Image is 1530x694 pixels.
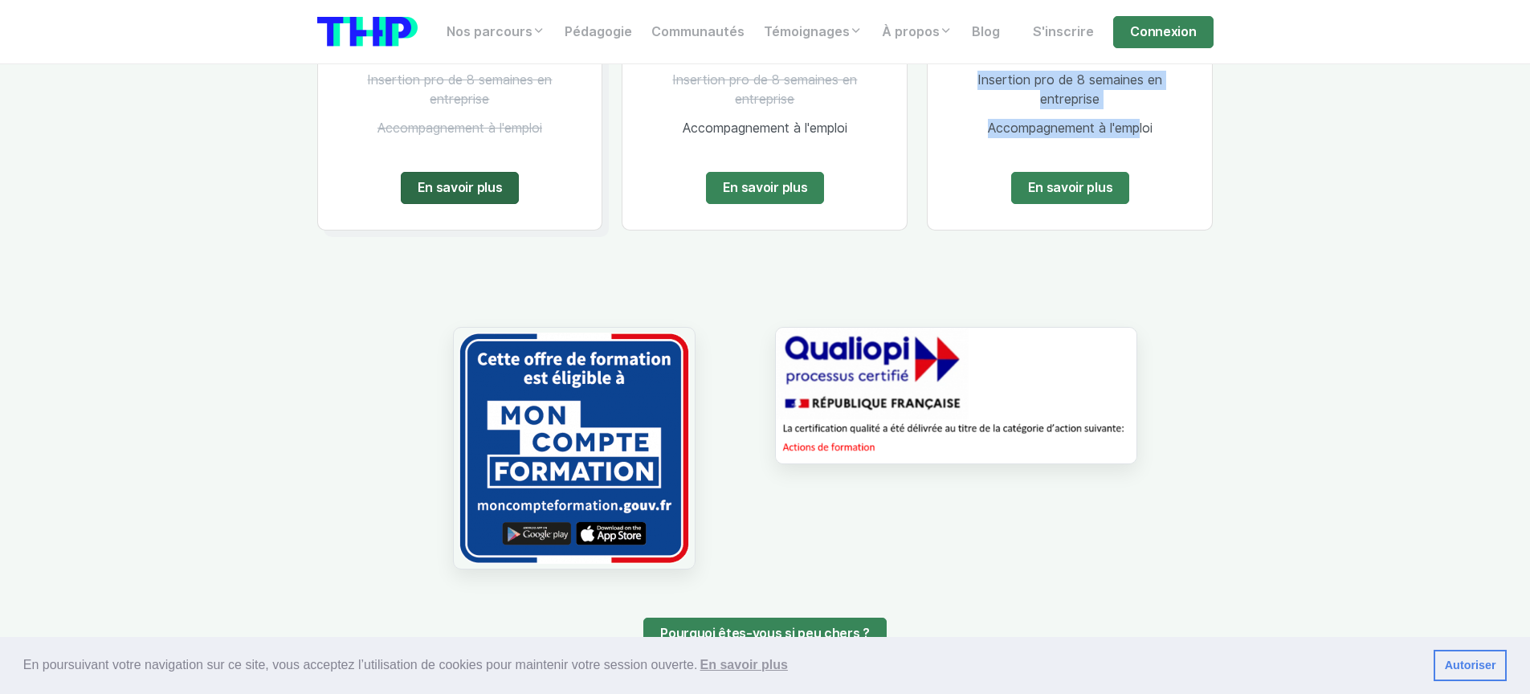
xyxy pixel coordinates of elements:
[988,120,1153,136] span: Accompagnement à l'emploi
[437,16,555,48] a: Nos parcours
[367,72,552,107] span: Insertion pro de 8 semaines en entreprise
[754,16,872,48] a: Témoignages
[401,172,520,204] a: En savoir plus
[706,172,825,204] a: En savoir plus
[1113,16,1213,48] a: Connexion
[672,72,857,107] span: Insertion pro de 8 semaines en entreprise
[555,16,642,48] a: Pédagogie
[642,16,754,48] a: Communautés
[643,618,886,650] a: Pourquoi êtes-vous si peu chers ?
[1434,650,1507,682] a: dismiss cookie message
[1023,16,1104,48] a: S'inscrire
[697,653,790,677] a: learn more about cookies
[775,327,1137,463] img: Certification Qualiopi
[453,327,696,569] img: logo Mon Compte Formation
[962,16,1010,48] a: Blog
[977,72,1162,107] span: Insertion pro de 8 semaines en entreprise
[377,120,542,136] span: Accompagnement à l'emploi
[317,17,418,47] img: logo
[1011,172,1130,204] a: En savoir plus
[872,16,962,48] a: À propos
[23,653,1421,677] span: En poursuivant votre navigation sur ce site, vous acceptez l’utilisation de cookies pour mainteni...
[683,120,847,136] span: Accompagnement à l'emploi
